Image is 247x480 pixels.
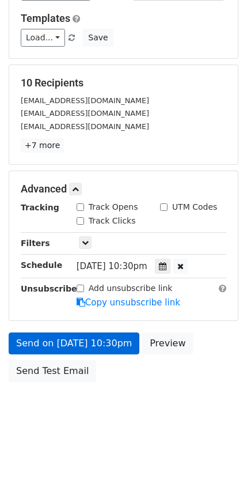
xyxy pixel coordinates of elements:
[83,29,113,47] button: Save
[172,201,217,213] label: UTM Codes
[21,122,149,131] small: [EMAIL_ADDRESS][DOMAIN_NAME]
[89,215,136,227] label: Track Clicks
[21,77,226,89] h5: 10 Recipients
[89,201,138,213] label: Track Opens
[21,109,149,118] small: [EMAIL_ADDRESS][DOMAIN_NAME]
[21,260,62,270] strong: Schedule
[9,360,96,382] a: Send Test Email
[21,138,64,153] a: +7 more
[21,284,77,293] strong: Unsubscribe
[142,332,193,354] a: Preview
[77,297,180,308] a: Copy unsubscribe link
[89,282,173,294] label: Add unsubscribe link
[21,183,226,195] h5: Advanced
[189,425,247,480] div: 聊天小组件
[21,239,50,248] strong: Filters
[189,425,247,480] iframe: Chat Widget
[21,29,65,47] a: Load...
[21,203,59,212] strong: Tracking
[21,12,70,24] a: Templates
[77,261,147,271] span: [DATE] 10:30pm
[21,96,149,105] small: [EMAIL_ADDRESS][DOMAIN_NAME]
[9,332,139,354] a: Send on [DATE] 10:30pm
